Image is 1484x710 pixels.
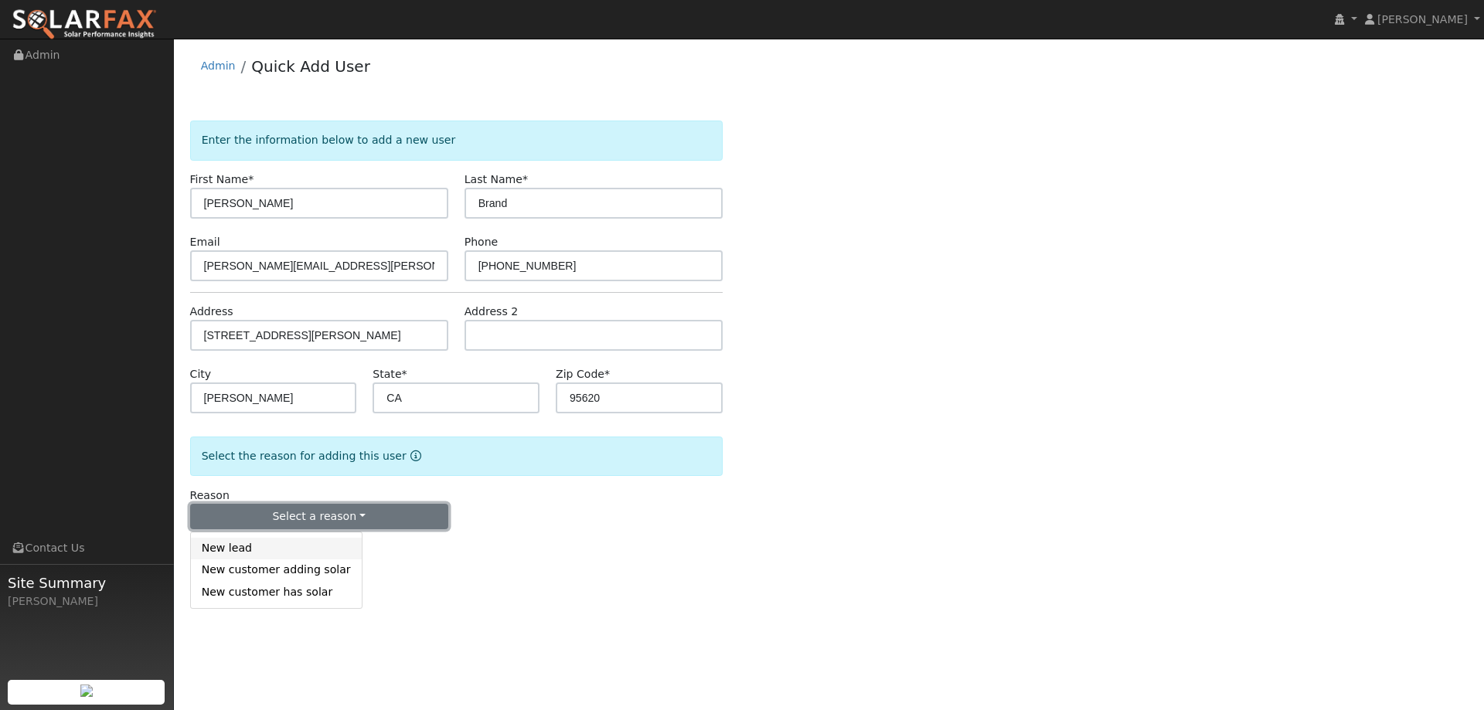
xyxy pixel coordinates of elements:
[556,366,610,382] label: Zip Code
[248,173,254,185] span: Required
[190,234,220,250] label: Email
[190,487,230,504] label: Reason
[190,121,723,160] div: Enter the information below to add a new user
[8,593,165,610] div: [PERSON_NAME]
[465,172,528,188] label: Last Name
[190,304,233,320] label: Address
[1377,13,1468,25] span: [PERSON_NAME]
[201,59,236,72] a: Admin
[8,572,165,593] span: Site Summary
[251,57,370,76] a: Quick Add User
[190,504,448,530] button: Select a reason
[522,173,528,185] span: Required
[80,685,93,697] img: retrieve
[402,368,407,380] span: Required
[373,366,407,382] label: State
[191,581,362,603] a: New customer has solar
[190,437,723,476] div: Select the reason for adding this user
[191,559,362,581] a: New customer adding solar
[465,234,499,250] label: Phone
[191,538,362,559] a: New lead
[465,304,519,320] label: Address 2
[190,172,254,188] label: First Name
[407,450,421,462] a: Reason for new user
[12,8,157,41] img: SolarFax
[604,368,610,380] span: Required
[190,366,212,382] label: City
